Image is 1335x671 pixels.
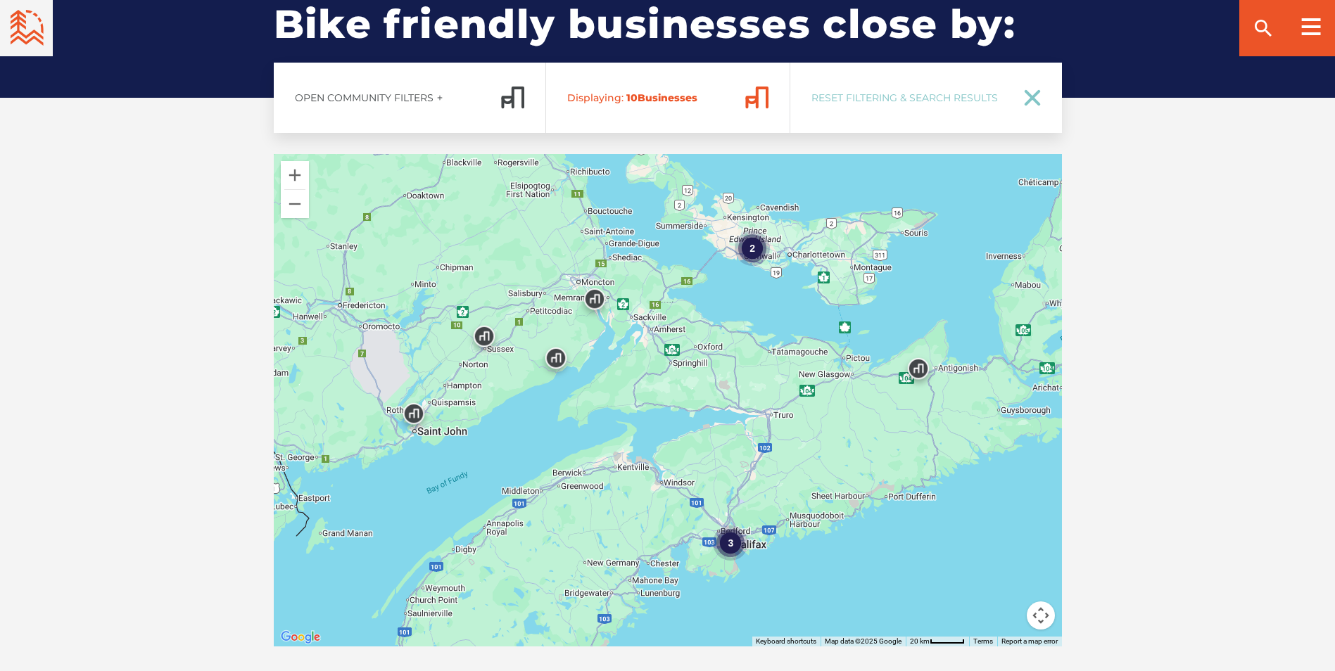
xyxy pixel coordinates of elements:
div: 3 [713,525,748,561]
a: Report a map error [1001,637,1058,645]
span: 20 km [910,637,930,645]
span: Business [567,91,733,104]
a: Open Community Filtersadd [274,63,546,133]
div: 2 [735,230,770,265]
span: Open Community Filters [295,91,434,104]
a: Open this area in Google Maps (opens a new window) [277,628,324,646]
span: Displaying: [567,91,624,104]
button: Zoom in [281,161,309,189]
span: Reset Filtering & Search Results [811,91,1006,104]
span: Map data ©2025 Google [825,637,901,645]
button: Keyboard shortcuts [756,637,816,646]
ion-icon: add [435,93,445,103]
ion-icon: search [1252,17,1274,39]
button: Map Scale: 20 km per 46 pixels [906,637,969,646]
img: Google [277,628,324,646]
button: Zoom out [281,190,309,218]
button: Map camera controls [1027,601,1055,630]
span: 10 [626,91,638,104]
a: Terms (opens in new tab) [973,637,993,645]
span: es [685,91,697,104]
a: Reset Filtering & Search Results [790,63,1062,133]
